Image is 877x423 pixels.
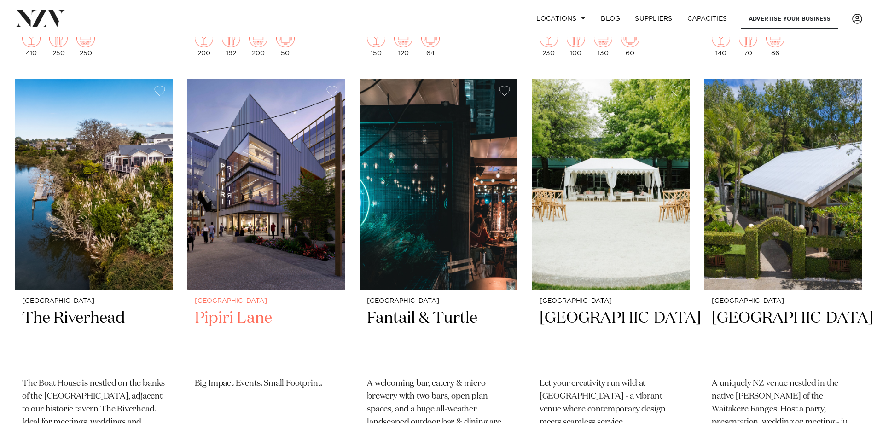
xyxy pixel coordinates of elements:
img: meeting.png [621,29,639,47]
div: 250 [49,29,68,57]
div: 86 [766,29,784,57]
div: 192 [222,29,240,57]
img: dining.png [222,29,240,47]
a: SUPPLIERS [627,9,680,29]
a: Capacities [680,9,735,29]
div: 200 [195,29,213,57]
h2: [GEOGRAPHIC_DATA] [712,308,855,370]
div: 410 [22,29,41,57]
img: cocktail.png [712,29,730,47]
h2: The Riverhead [22,308,165,370]
div: 200 [249,29,267,57]
div: 70 [739,29,757,57]
a: Locations [529,9,593,29]
h2: Fantail & Turtle [367,308,510,370]
img: dining.png [739,29,757,47]
img: theatre.png [394,29,412,47]
img: nzv-logo.png [15,10,65,27]
img: cocktail.png [195,29,213,47]
img: dining.png [567,29,585,47]
div: 120 [394,29,412,57]
div: 140 [712,29,730,57]
div: 50 [276,29,295,57]
div: 100 [567,29,585,57]
img: cocktail.png [367,29,385,47]
small: [GEOGRAPHIC_DATA] [195,298,338,305]
div: 150 [367,29,385,57]
small: [GEOGRAPHIC_DATA] [712,298,855,305]
img: theatre.png [594,29,612,47]
small: [GEOGRAPHIC_DATA] [367,298,510,305]
img: theatre.png [76,29,95,47]
img: cocktail.png [540,29,558,47]
img: theatre.png [249,29,267,47]
img: theatre.png [766,29,784,47]
img: cocktail.png [22,29,41,47]
small: [GEOGRAPHIC_DATA] [540,298,683,305]
a: BLOG [593,9,627,29]
h2: [GEOGRAPHIC_DATA] [540,308,683,370]
div: 64 [421,29,440,57]
div: 130 [594,29,612,57]
small: [GEOGRAPHIC_DATA] [22,298,165,305]
img: meeting.png [276,29,295,47]
a: Advertise your business [741,9,838,29]
p: Big Impact Events. Small Footprint. [195,377,338,390]
div: 230 [540,29,558,57]
img: dining.png [49,29,68,47]
div: 60 [621,29,639,57]
div: 250 [76,29,95,57]
h2: Pipiri Lane [195,308,338,370]
img: meeting.png [421,29,440,47]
